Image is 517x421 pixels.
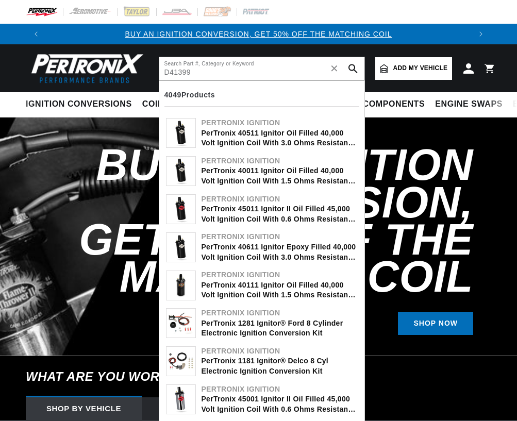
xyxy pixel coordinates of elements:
img: PerTronix 40011 Ignitor Oil Filled 40,000 Volt Ignition Coil with 1.5 Ohms Resistance in Black [166,157,195,186]
img: PerTronix 1281 Ignitor® Ford 8 Cylinder Electronic Ignition Conversion Kit [166,309,195,338]
img: PerTronix 45001 Ignitor II Oil Filled 45,000 Volt Ignition Coil with 0.6 Ohms Resistance in Chrome [166,385,195,414]
div: Pertronix Ignition [202,346,358,357]
span: Add my vehicle [393,63,448,73]
div: Pertronix Ignition [202,194,358,205]
div: Pertronix Ignition [202,384,358,395]
div: Pertronix Ignition [202,270,358,280]
b: 4049 Products [164,91,215,99]
img: PerTronix 45011 Ignitor II Oil Filled 45,000 Volt Ignition Coil with 0.6 Ohms Resistance in Black [166,195,195,224]
div: PerTronix 40511 Ignitor Oil Filled 40,000 Volt Ignition Coil with 3.0 Ohms Resistance in Black [202,128,358,148]
img: Pertronix [26,50,144,86]
img: PerTronix 40511 Ignitor Oil Filled 40,000 Volt Ignition Coil with 3.0 Ohms Resistance in Black [166,119,195,147]
a: BUY AN IGNITION CONVERSION, GET 50% OFF THE MATCHING COIL [125,30,392,38]
span: Ignition Conversions [26,99,132,110]
summary: Coils & Distributors [137,92,251,116]
div: Announcement [46,28,471,40]
a: Add my vehicle [375,57,453,80]
div: PerTronix 40611 Ignitor Epoxy Filled 40,000 Volt Ignition Coil with 3.0 Ohms Resistance in Black [202,242,358,262]
a: SHOP NOW [398,312,473,335]
img: PerTronix 1181 Ignitor® Delco 8 cyl Electronic Ignition Conversion Kit [166,347,195,376]
span: Coils & Distributors [142,99,246,110]
img: PerTronix 40111 Ignitor Oil Filled 40,000 Volt Ignition Coil with 1.5 Ohms Resistance in Black [166,271,195,300]
div: PerTronix 1181 Ignitor® Delco 8 cyl Electronic Ignition Conversion Kit [202,356,358,376]
div: Pertronix Ignition [202,308,358,318]
button: search button [342,57,364,80]
div: PerTronix 40111 Ignitor Oil Filled 40,000 Volt Ignition Coil with 1.5 Ohms Resistance in Black [202,280,358,300]
button: Translation missing: en.sections.announcements.next_announcement [471,24,491,44]
div: Shop by vehicle [26,397,142,420]
h2: Buy an Ignition Conversion, Get 50% off the Matching Coil [32,146,473,295]
div: Find by Distributor [142,397,275,420]
img: PerTronix 40611 Ignitor Epoxy Filled 40,000 Volt Ignition Coil with 3.0 Ohms Resistance in Black [166,233,195,262]
summary: Ignition Conversions [26,92,137,116]
div: PerTronix 1281 Ignitor® Ford 8 Cylinder Electronic Ignition Conversion Kit [202,318,358,339]
div: PerTronix 45011 Ignitor II Oil Filled 45,000 Volt Ignition Coil with 0.6 Ohms Resistance in Black [202,204,358,224]
input: Search Part #, Category or Keyword [159,57,364,80]
div: Pertronix Ignition [202,118,358,128]
summary: Engine Swaps [430,92,508,116]
button: Translation missing: en.sections.announcements.previous_announcement [26,24,46,44]
div: 1 of 3 [46,28,471,40]
div: Pertronix Ignition [202,156,358,166]
div: Pertronix Ignition [202,232,358,242]
div: PerTronix 40011 Ignitor Oil Filled 40,000 Volt Ignition Coil with 1.5 Ohms Resistance in Black [202,166,358,186]
div: PerTronix 45001 Ignitor II Oil Filled 45,000 Volt Ignition Coil with 0.6 Ohms Resistance in Chrome [202,394,358,414]
span: Engine Swaps [435,99,503,110]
